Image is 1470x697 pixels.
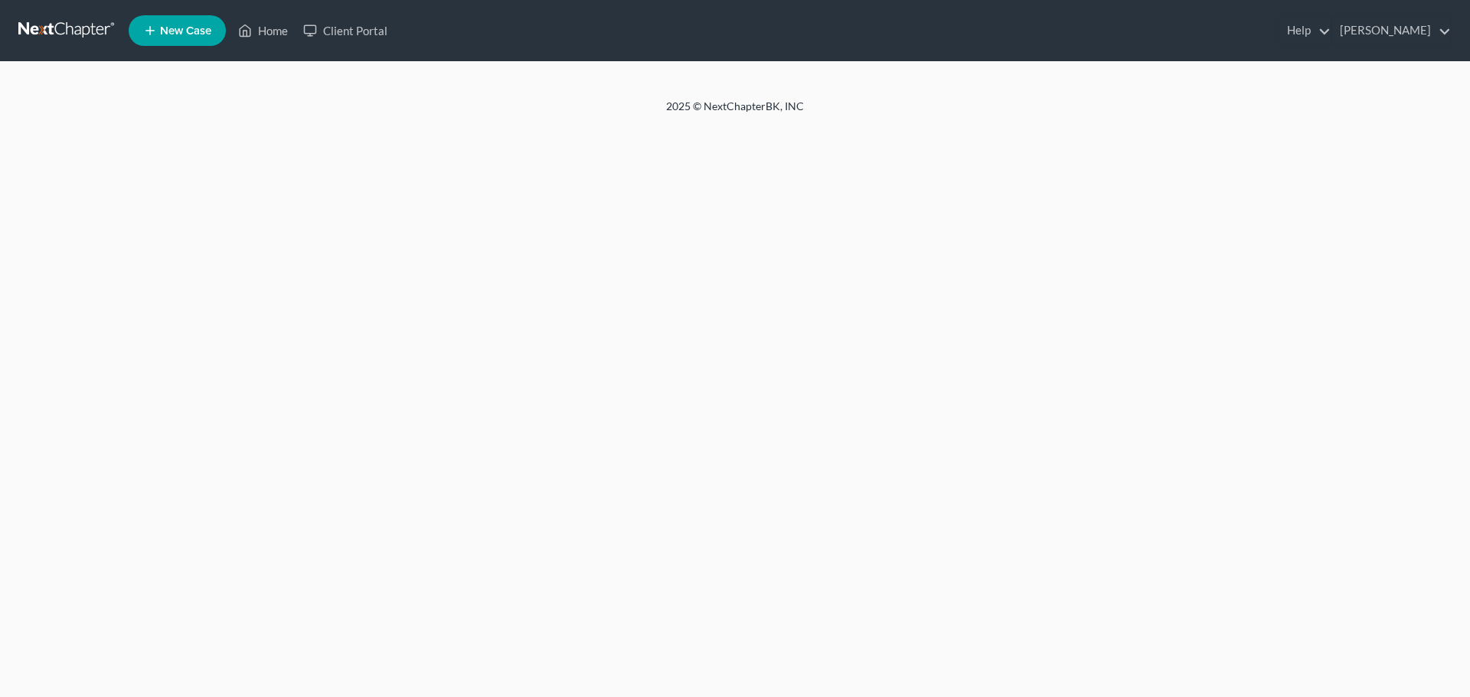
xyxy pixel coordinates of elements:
[1332,17,1451,44] a: [PERSON_NAME]
[299,99,1171,126] div: 2025 © NextChapterBK, INC
[230,17,296,44] a: Home
[129,15,226,46] new-legal-case-button: New Case
[296,17,395,44] a: Client Portal
[1279,17,1331,44] a: Help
